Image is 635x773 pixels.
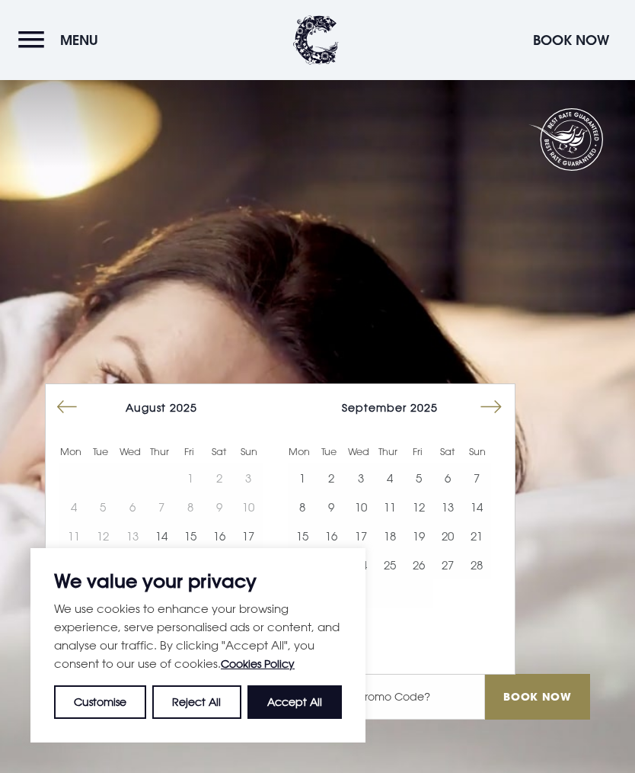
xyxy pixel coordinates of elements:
[433,463,462,492] button: 6
[293,15,339,65] img: Clandeboye Lodge
[404,492,433,521] td: Choose Friday, September 12, 2025 as your start date.
[176,521,205,550] button: 15
[126,401,166,414] span: August
[342,401,407,414] span: September
[462,492,491,521] button: 14
[147,521,176,550] td: Choose Thursday, August 14, 2025 as your start date.
[375,550,404,579] button: 25
[170,401,197,414] span: 2025
[317,492,346,521] button: 9
[288,492,317,521] button: 8
[462,521,491,550] button: 21
[54,572,342,590] p: We value your privacy
[60,31,98,49] span: Menu
[317,463,346,492] td: Choose Tuesday, September 2, 2025 as your start date.
[433,550,462,579] button: 27
[433,492,462,521] td: Choose Saturday, September 13, 2025 as your start date.
[346,492,375,521] td: Choose Wednesday, September 10, 2025 as your start date.
[176,521,205,550] td: Choose Friday, August 15, 2025 as your start date.
[404,492,433,521] button: 12
[462,550,491,579] td: Choose Sunday, September 28, 2025 as your start date.
[375,550,404,579] td: Choose Thursday, September 25, 2025 as your start date.
[404,550,433,579] td: Choose Friday, September 26, 2025 as your start date.
[375,521,404,550] td: Choose Thursday, September 18, 2025 as your start date.
[462,550,491,579] button: 28
[346,492,375,521] button: 10
[288,463,317,492] button: 1
[433,463,462,492] td: Choose Saturday, September 6, 2025 as your start date.
[462,463,491,492] button: 7
[152,685,241,719] button: Reject All
[433,521,462,550] td: Choose Saturday, September 20, 2025 as your start date.
[404,550,433,579] button: 26
[477,393,506,422] button: Move forward to switch to the next month.
[247,685,342,719] button: Accept All
[375,521,404,550] button: 18
[375,492,404,521] td: Choose Thursday, September 11, 2025 as your start date.
[304,674,485,720] input: Have A Promo Code?
[433,521,462,550] button: 20
[54,685,146,719] button: Customise
[317,463,346,492] button: 2
[346,521,375,550] td: Choose Wednesday, September 17, 2025 as your start date.
[221,657,295,670] a: Cookies Policy
[54,599,342,673] p: We use cookies to enhance your browsing experience, serve personalised ads or content, and analys...
[317,521,346,550] td: Choose Tuesday, September 16, 2025 as your start date.
[30,548,365,743] div: We value your privacy
[462,492,491,521] td: Choose Sunday, September 14, 2025 as your start date.
[234,521,263,550] td: Choose Sunday, August 17, 2025 as your start date.
[205,521,234,550] button: 16
[404,463,433,492] td: Choose Friday, September 5, 2025 as your start date.
[205,521,234,550] td: Choose Saturday, August 16, 2025 as your start date.
[433,492,462,521] button: 13
[404,521,433,550] button: 19
[375,492,404,521] button: 11
[346,521,375,550] button: 17
[462,521,491,550] td: Choose Sunday, September 21, 2025 as your start date.
[410,401,438,414] span: 2025
[317,492,346,521] td: Choose Tuesday, September 9, 2025 as your start date.
[525,24,617,56] button: Book Now
[18,24,106,56] button: Menu
[288,463,317,492] td: Choose Monday, September 1, 2025 as your start date.
[53,393,81,422] button: Move backward to switch to the previous month.
[485,674,590,720] input: Book Now
[433,550,462,579] td: Choose Saturday, September 27, 2025 as your start date.
[346,463,375,492] td: Choose Wednesday, September 3, 2025 as your start date.
[462,463,491,492] td: Choose Sunday, September 7, 2025 as your start date.
[375,463,404,492] td: Choose Thursday, September 4, 2025 as your start date.
[375,463,404,492] button: 4
[234,521,263,550] button: 17
[404,463,433,492] button: 5
[288,521,317,550] td: Choose Monday, September 15, 2025 as your start date.
[147,521,176,550] button: 14
[346,463,375,492] button: 3
[317,521,346,550] button: 16
[288,492,317,521] td: Choose Monday, September 8, 2025 as your start date.
[288,521,317,550] button: 15
[404,521,433,550] td: Choose Friday, September 19, 2025 as your start date.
